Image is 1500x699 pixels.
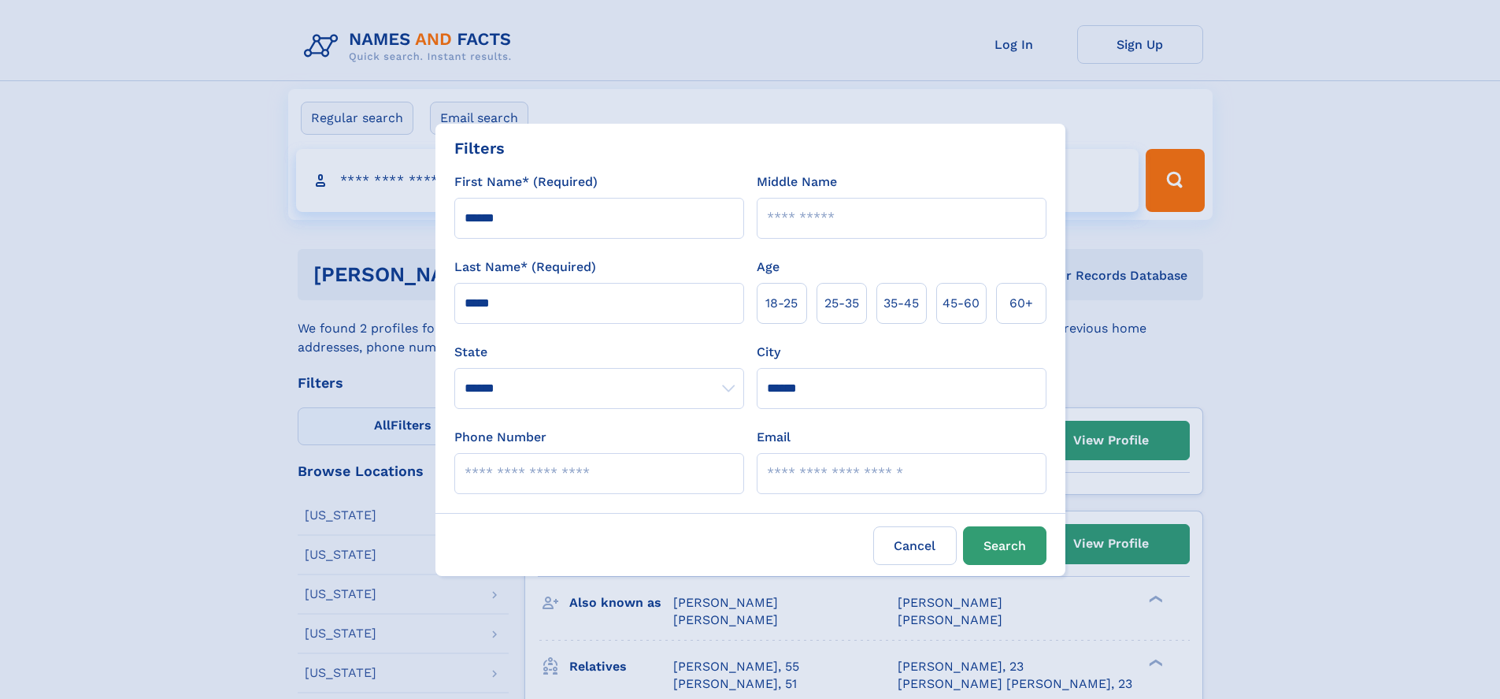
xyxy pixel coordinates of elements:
[757,258,780,277] label: Age
[873,526,957,565] label: Cancel
[454,258,596,277] label: Last Name* (Required)
[883,294,919,313] span: 35‑45
[757,343,780,362] label: City
[1009,294,1033,313] span: 60+
[757,428,791,447] label: Email
[824,294,859,313] span: 25‑35
[454,428,546,447] label: Phone Number
[454,343,744,362] label: State
[454,173,598,191] label: First Name* (Required)
[943,294,980,313] span: 45‑60
[757,173,837,191] label: Middle Name
[963,526,1046,565] button: Search
[765,294,798,313] span: 18‑25
[454,136,505,160] div: Filters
